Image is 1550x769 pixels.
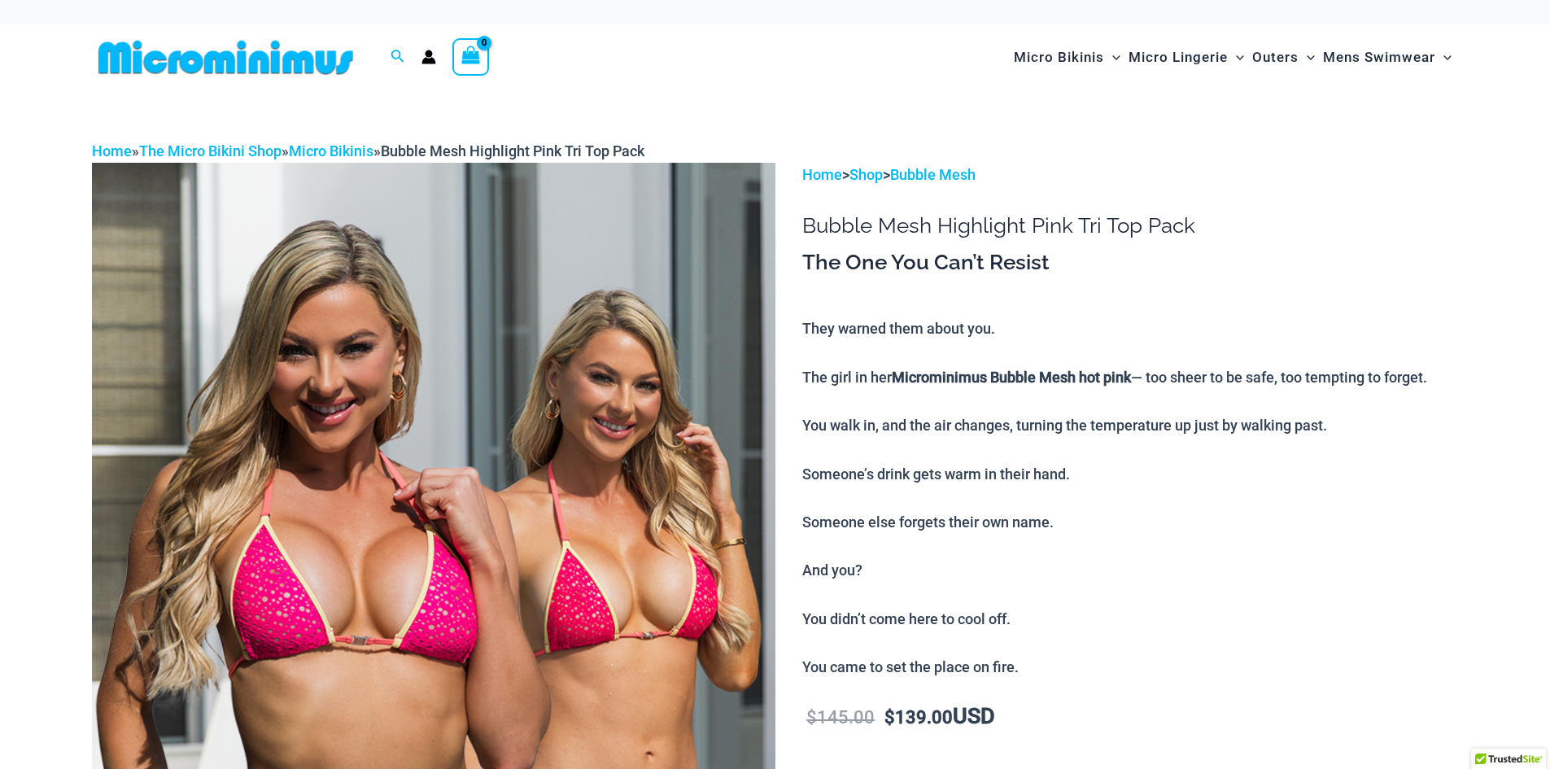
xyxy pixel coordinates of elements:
a: Account icon link [421,50,436,64]
a: Micro BikinisMenu ToggleMenu Toggle [1010,33,1124,82]
h1: Bubble Mesh Highlight Pink Tri Top Pack [802,213,1458,238]
a: OutersMenu ToggleMenu Toggle [1248,33,1319,82]
bdi: 139.00 [884,707,953,727]
a: View Shopping Cart, empty [452,38,490,76]
a: Search icon link [391,47,405,68]
p: They warned them about you. The girl in her — too sheer to be safe, too tempting to forget. You w... [802,317,1458,679]
span: $ [806,707,817,727]
span: Micro Bikinis [1014,37,1104,78]
span: Bubble Mesh Highlight Pink Tri Top Pack [381,142,644,159]
p: > > [802,163,1458,187]
span: Menu Toggle [1228,37,1244,78]
span: Mens Swimwear [1323,37,1435,78]
a: Micro LingerieMenu ToggleMenu Toggle [1124,33,1248,82]
a: Mens SwimwearMenu ToggleMenu Toggle [1319,33,1456,82]
span: Menu Toggle [1435,37,1452,78]
b: Microminimus Bubble Mesh hot pink [892,369,1131,386]
bdi: 145.00 [806,707,875,727]
span: Outers [1252,37,1299,78]
a: Home [92,142,132,159]
a: Shop [849,166,883,183]
a: Home [802,166,842,183]
p: USD [802,705,1458,730]
span: Micro Lingerie [1129,37,1228,78]
span: $ [884,707,895,727]
a: Bubble Mesh [890,166,976,183]
nav: Site Navigation [1007,30,1459,85]
a: Micro Bikinis [289,142,373,159]
span: » » » [92,142,644,159]
img: MM SHOP LOGO FLAT [92,39,360,76]
h3: The One You Can’t Resist [802,249,1458,277]
span: Menu Toggle [1104,37,1120,78]
a: The Micro Bikini Shop [139,142,282,159]
span: Menu Toggle [1299,37,1315,78]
